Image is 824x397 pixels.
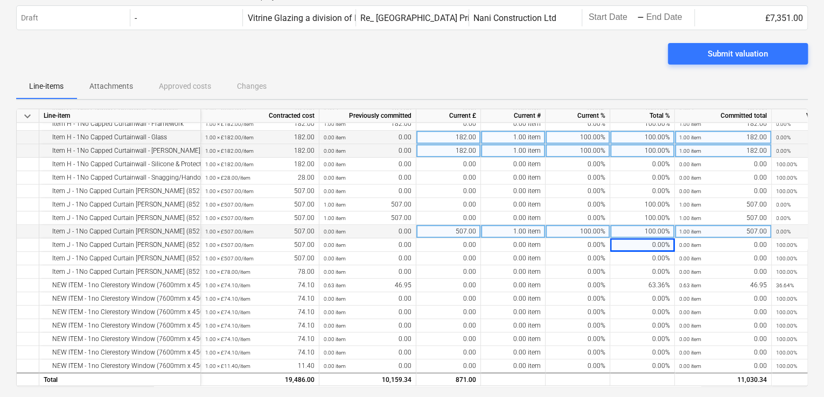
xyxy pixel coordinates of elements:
div: 0.00 [324,171,411,185]
div: 0.00 [679,346,767,359]
div: 1.00 item [481,225,546,238]
div: 0.00 [679,171,767,185]
small: 100.00% [776,350,797,356]
div: Item J - 1No Capped Curtain [PERSON_NAME] (8525mm x 2400 / 3750mm) - Silicone & Protection [44,252,196,265]
div: 0.00 item [481,292,546,306]
small: 0.00 item [324,309,346,315]
div: 0.00% [546,265,610,279]
div: 0.00% [546,279,610,292]
input: End Date [644,10,695,25]
div: 0.00% [610,171,675,185]
small: 0.00 item [679,363,701,369]
div: Re_ [GEOGRAPHIC_DATA] Price.msg [360,13,497,23]
small: 100.00% [776,161,797,167]
div: - [135,13,137,23]
div: 0.00 [416,171,481,185]
small: 0.00 item [679,188,701,194]
div: 0.00 [679,238,767,252]
div: 0.00 [679,252,767,265]
small: 1.00 × £182.00 / item [205,148,254,154]
div: 0.00 item [481,346,546,359]
small: 100.00% [776,363,797,369]
small: 1.00 × £74.10 / item [205,350,250,356]
div: NEW ITEM - 1no Clerestory Window (7600mm x 450mm) - Framework [44,306,196,319]
div: 0.00 [324,252,411,265]
div: 0.00 item [481,359,546,373]
div: 0.00 [324,346,411,359]
div: 871.00 [416,373,481,386]
div: 74.10 [205,319,315,332]
div: NEW ITEM - 1no Clerestory Window (7600mm x 450mm) - [PERSON_NAME], Closure Panel, Pressings & Cap... [44,332,196,346]
small: 0.00 item [679,269,701,275]
small: 1.00 × £507.00 / item [205,215,254,221]
small: 1.00 × £74.10 / item [205,309,250,315]
div: 10,159.34 [324,374,411,387]
small: 100.00% [776,296,797,302]
div: 0.00 [324,292,411,306]
div: 0.00 item [481,198,546,211]
div: 0.00 [679,306,767,319]
small: 1.00 × £74.10 / item [205,323,250,329]
div: 182.00 [416,144,481,158]
div: 74.10 [205,332,315,346]
div: 182.00 [679,144,767,158]
div: 0.00% [610,359,675,373]
div: Item H - 1No Capped Curtainwall - [PERSON_NAME], Closure Panel, Pressings & Capping's [44,144,196,158]
small: 1.00 × £507.00 / item [205,202,254,208]
div: 0.00 [324,319,411,332]
div: 0.00% [546,292,610,306]
div: 0.00 [324,225,411,238]
div: 0.00 item [481,211,546,225]
div: 11.40 [205,359,315,373]
div: Total [39,373,201,386]
div: 0.00% [610,185,675,198]
div: 0.00% [610,306,675,319]
small: 1.00 item [679,121,701,127]
div: 0.00 [324,306,411,319]
div: 0.00 item [481,158,546,171]
div: 0.00% [546,238,610,252]
div: Current # [481,109,546,123]
div: Total % [610,109,675,123]
div: 0.00 item [481,185,546,198]
div: 507.00 [205,225,315,238]
div: 0.00 [324,158,411,171]
small: 1.00 × £507.00 / item [205,242,254,248]
div: 507.00 [205,211,315,225]
small: 1.00 × £182.00 / item [205,161,254,167]
div: Previously committed [319,109,416,123]
div: 0.00% [610,292,675,306]
div: NEW ITEM - 1no Clerestory Window (7600mm x 450mm) - Snagging/Handover to Vitrine Glazing (2.5%) [44,359,196,373]
small: 0.00 item [324,148,346,154]
small: 0.00 item [324,188,346,194]
div: 0.00 [416,279,481,292]
div: Nani Construction Ltd [473,13,556,23]
div: 0.00 [416,238,481,252]
div: 507.00 [679,225,767,238]
div: 0.00 [416,319,481,332]
small: 0.00% [776,229,791,235]
div: £7,351.00 [694,9,807,26]
div: 0.00 [416,198,481,211]
div: Contracted cost [201,109,319,123]
div: 100.00% [546,144,610,158]
div: 63.36% [610,279,675,292]
div: 0.00 item [481,171,546,185]
div: 78.00 [205,265,315,279]
small: 0.00 item [679,175,701,181]
div: 100.00% [610,131,675,144]
div: 0.00% [546,319,610,332]
div: 507.00 [679,211,767,225]
small: 1.00 × £182.00 / item [205,134,254,140]
p: Attachments [89,81,133,92]
div: 0.00% [610,346,675,359]
small: 0.00 item [324,363,346,369]
div: NEW ITEM - 1no Clerestory Window (7600mm x 450mm) - Silicone & Protection [44,346,196,359]
small: 0.00 item [324,350,346,356]
small: 1.00 item [679,134,701,140]
div: 0.00 item [481,319,546,332]
small: 1.00 item [679,229,701,235]
small: 1.00 item [324,121,346,127]
small: 0.00 item [324,229,346,235]
small: 0.00% [776,134,791,140]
